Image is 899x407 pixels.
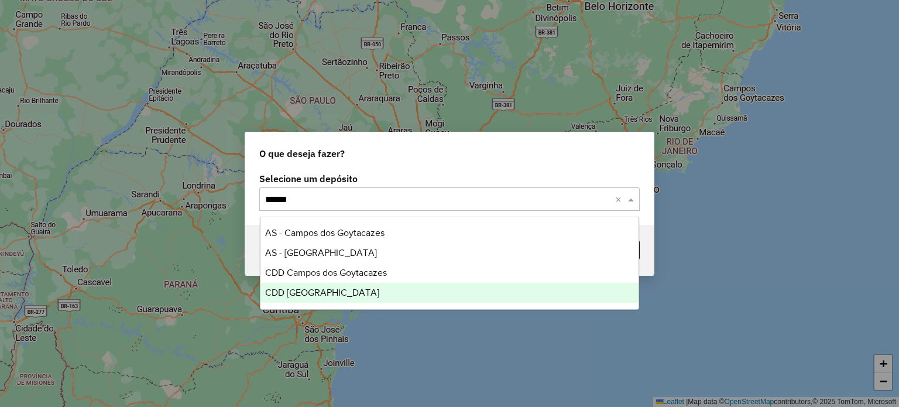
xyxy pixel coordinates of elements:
span: O que deseja fazer? [259,146,345,160]
ng-dropdown-panel: Options list [260,217,640,310]
span: AS - Campos dos Goytacazes [265,228,385,238]
span: AS - [GEOGRAPHIC_DATA] [265,248,377,258]
span: CDD Campos dos Goytacazes [265,268,387,278]
span: Clear all [615,192,625,206]
span: CDD [GEOGRAPHIC_DATA] [265,288,379,297]
label: Selecione um depósito [259,172,640,186]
